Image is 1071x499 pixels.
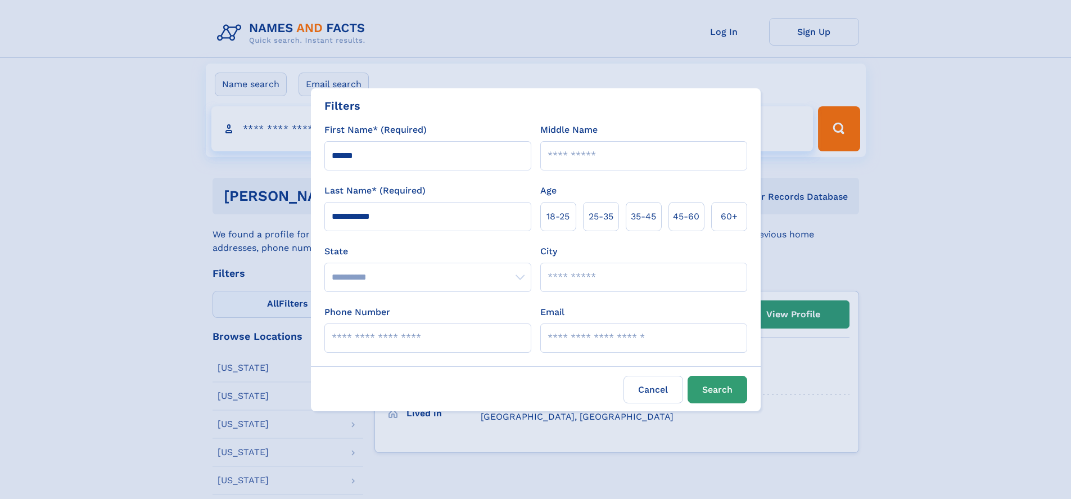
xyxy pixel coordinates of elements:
label: First Name* (Required) [324,123,427,137]
span: 25‑35 [589,210,613,223]
label: Phone Number [324,305,390,319]
label: Middle Name [540,123,598,137]
label: Age [540,184,557,197]
label: Email [540,305,564,319]
button: Search [688,376,747,403]
div: Filters [324,97,360,114]
span: 18‑25 [546,210,570,223]
span: 35‑45 [631,210,656,223]
span: 60+ [721,210,738,223]
span: 45‑60 [673,210,699,223]
label: Last Name* (Required) [324,184,426,197]
label: City [540,245,557,258]
label: Cancel [623,376,683,403]
label: State [324,245,531,258]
